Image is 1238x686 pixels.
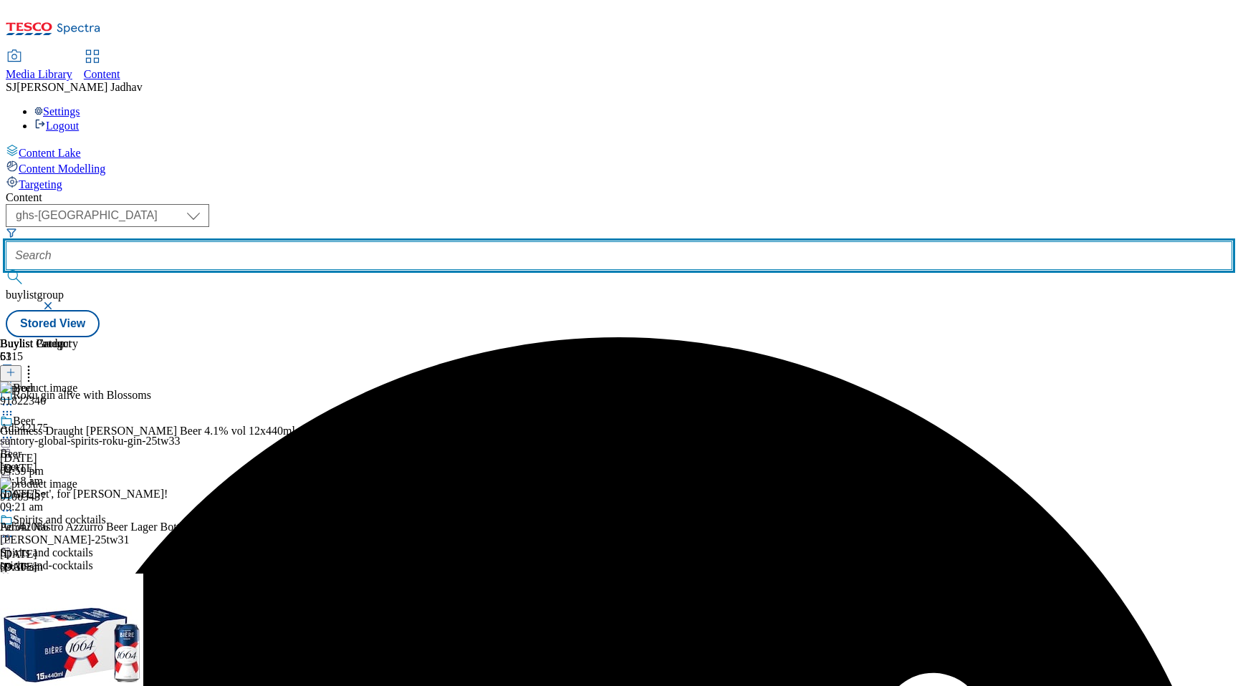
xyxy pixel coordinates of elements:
[6,144,1232,160] a: Content Lake
[6,51,72,81] a: Media Library
[16,81,143,93] span: [PERSON_NAME] Jadhav
[6,160,1232,175] a: Content Modelling
[19,147,81,159] span: Content Lake
[34,120,79,132] a: Logout
[84,51,120,81] a: Content
[6,68,72,80] span: Media Library
[6,191,1232,204] div: Content
[84,68,120,80] span: Content
[6,227,17,238] svg: Search Filters
[6,289,64,301] span: buylistgroup
[6,241,1232,270] input: Search
[19,163,105,175] span: Content Modelling
[34,105,80,117] a: Settings
[6,175,1232,191] a: Targeting
[19,178,62,190] span: Targeting
[6,310,100,337] button: Stored View
[6,81,16,93] span: SJ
